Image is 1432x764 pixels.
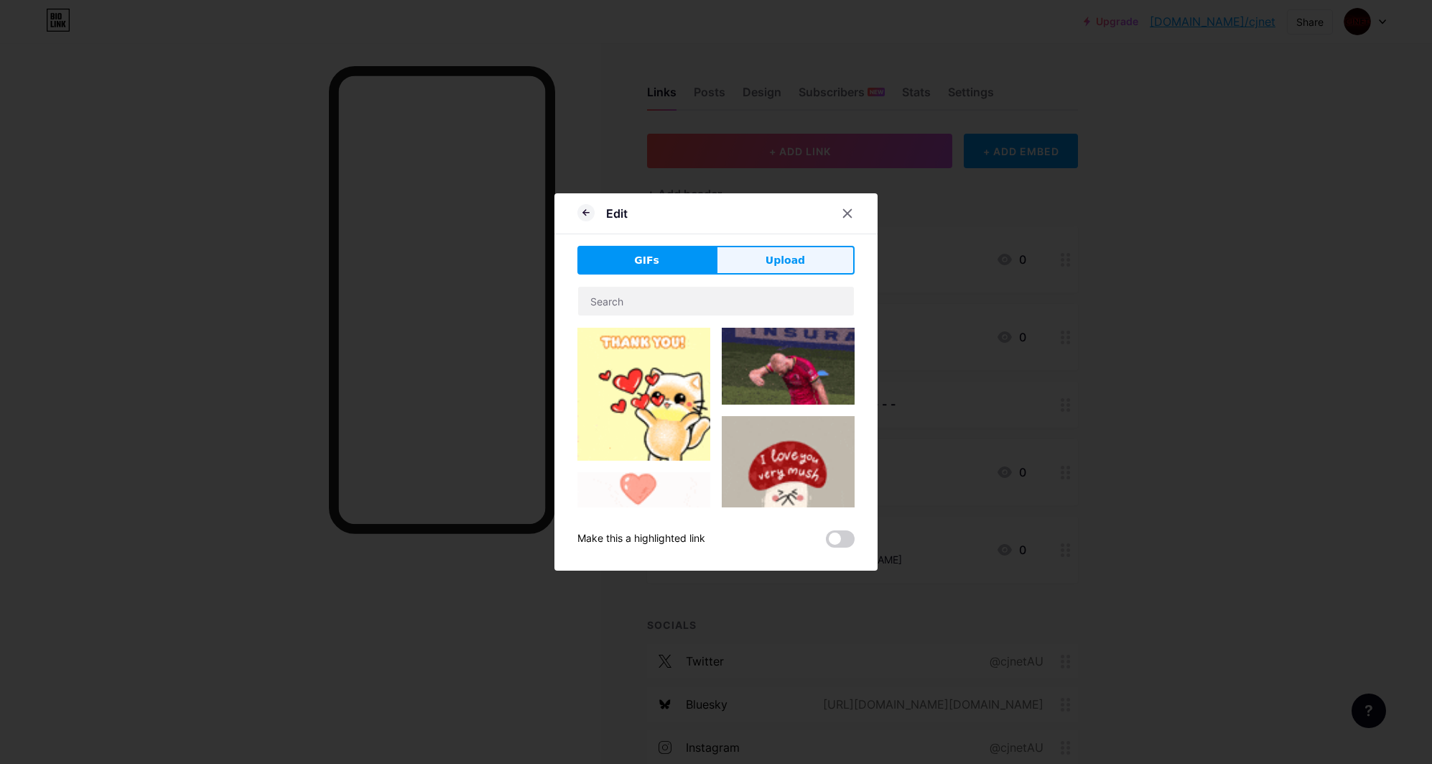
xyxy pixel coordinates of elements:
[577,530,705,548] div: Make this a highlighted link
[722,328,855,405] img: Gihpy
[722,416,855,549] img: Gihpy
[578,287,854,316] input: Search
[634,253,659,268] span: GIFs
[577,246,716,275] button: GIFs
[577,472,710,605] img: Gihpy
[577,328,710,461] img: Gihpy
[606,205,628,222] div: Edit
[716,246,855,275] button: Upload
[766,253,805,268] span: Upload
